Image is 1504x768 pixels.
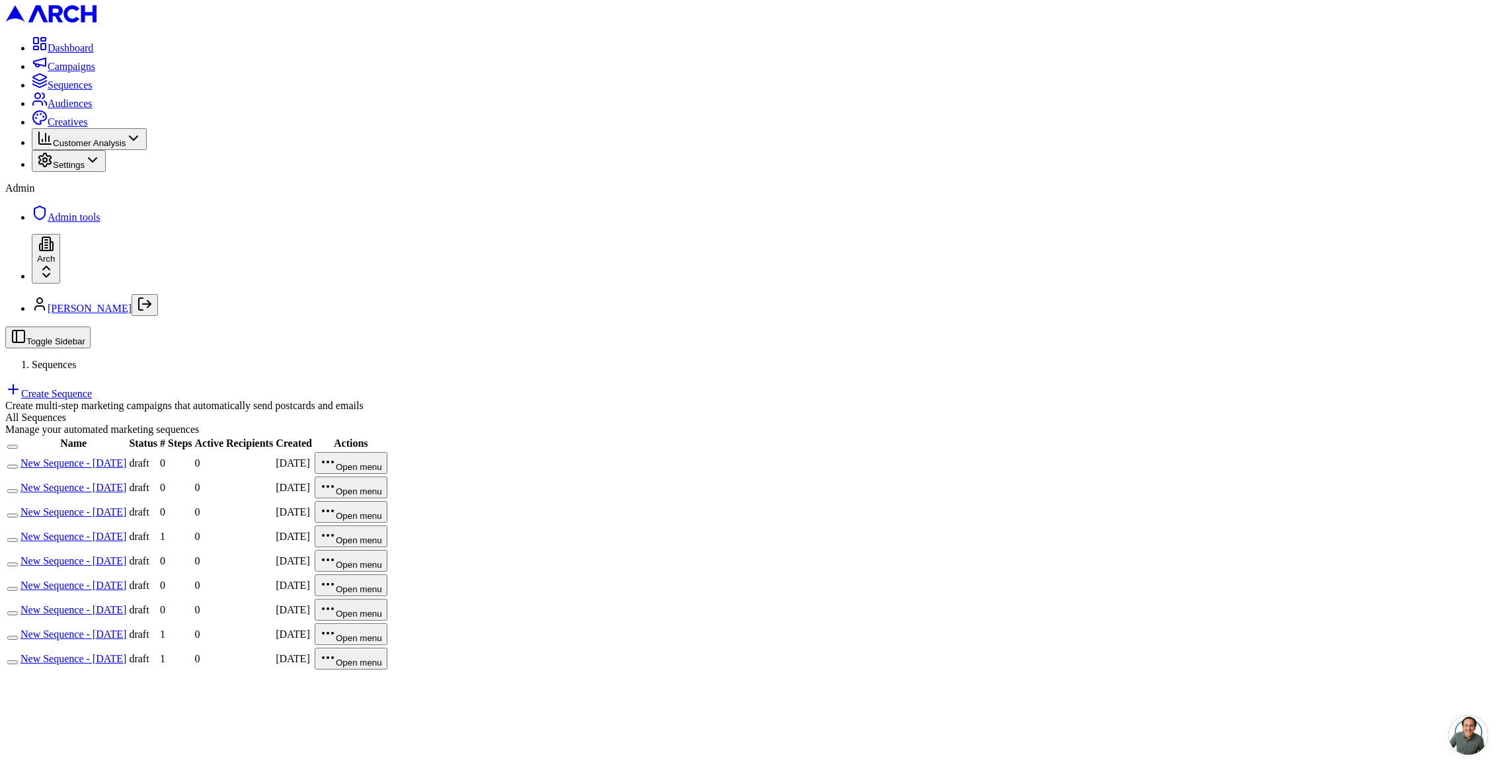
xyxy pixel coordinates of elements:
span: Open menu [336,609,382,619]
a: New Sequence - [DATE] [20,506,126,518]
td: 1 [159,647,192,670]
span: Audiences [48,98,93,109]
a: [PERSON_NAME] [48,303,132,314]
div: draft [129,555,157,567]
div: draft [129,457,157,469]
th: Name [20,437,127,450]
span: Sequences [48,79,93,91]
a: New Sequence - [DATE] [20,531,126,542]
td: 1 [159,525,192,548]
button: Open menu [315,525,387,547]
td: 0 [159,549,192,572]
td: 0 [194,598,274,621]
span: Open menu [336,584,382,594]
button: Open menu [315,452,387,474]
span: Campaigns [48,61,95,72]
a: Create Sequence [5,388,92,399]
button: Open menu [315,648,387,670]
button: Open menu [315,623,387,645]
td: 0 [159,598,192,621]
span: Creatives [48,116,87,128]
button: Toggle Sidebar [5,326,91,348]
nav: breadcrumb [5,359,1499,371]
span: Open menu [336,535,382,545]
th: Created [275,437,313,450]
td: 0 [194,476,274,499]
span: Toggle Sidebar [26,336,85,346]
td: 0 [159,451,192,475]
th: Actions [314,437,388,450]
a: New Sequence - [DATE] [20,482,126,493]
td: 0 [194,574,274,597]
button: Open menu [315,550,387,572]
button: Open menu [315,501,387,523]
div: draft [129,580,157,592]
td: [DATE] [275,500,313,523]
span: Open menu [336,560,382,570]
td: [DATE] [275,549,313,572]
th: Status [128,437,158,450]
span: Settings [53,160,85,170]
div: draft [129,653,157,665]
td: [DATE] [275,574,313,597]
span: Open menu [336,511,382,521]
span: Arch [37,254,55,264]
span: Sequences [32,359,77,370]
a: New Sequence - [DATE] [20,629,126,640]
div: draft [129,482,157,494]
td: 0 [194,500,274,523]
a: Campaigns [32,61,95,72]
a: Dashboard [32,42,93,54]
a: New Sequence - [DATE] [20,653,126,664]
button: Arch [32,234,60,284]
td: 1 [159,623,192,646]
div: draft [129,629,157,640]
td: 0 [194,451,274,475]
span: Open menu [336,658,382,668]
td: [DATE] [275,476,313,499]
th: # Steps [159,437,192,450]
div: All Sequences [5,412,1499,424]
a: Creatives [32,116,87,128]
a: New Sequence - [DATE] [20,604,126,615]
button: Open menu [315,477,387,498]
div: draft [129,506,157,518]
td: 0 [159,500,192,523]
a: Sequences [32,79,93,91]
a: New Sequence - [DATE] [20,580,126,591]
td: [DATE] [275,598,313,621]
td: 0 [159,574,192,597]
span: Dashboard [48,42,93,54]
span: Open menu [336,486,382,496]
div: draft [129,604,157,616]
div: Create multi-step marketing campaigns that automatically send postcards and emails [5,400,1499,412]
a: Open chat [1448,715,1488,755]
td: 0 [194,549,274,572]
button: Customer Analysis [32,128,147,150]
span: Customer Analysis [53,138,126,148]
td: [DATE] [275,525,313,548]
button: Open menu [315,574,387,596]
div: draft [129,531,157,543]
td: [DATE] [275,623,313,646]
span: Open menu [336,633,382,643]
td: 0 [194,623,274,646]
td: [DATE] [275,451,313,475]
a: New Sequence - [DATE] [20,457,126,469]
span: Open menu [336,462,382,472]
button: Settings [32,150,106,172]
td: 0 [194,525,274,548]
span: Admin tools [48,211,100,223]
td: 0 [194,647,274,670]
td: [DATE] [275,647,313,670]
a: New Sequence - [DATE] [20,555,126,566]
a: Audiences [32,98,93,109]
td: 0 [159,476,192,499]
button: Open menu [315,599,387,621]
th: Active Recipients [194,437,274,450]
a: Admin tools [32,211,100,223]
div: Admin [5,182,1499,194]
button: Log out [132,294,158,316]
div: Manage your automated marketing sequences [5,424,1499,436]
